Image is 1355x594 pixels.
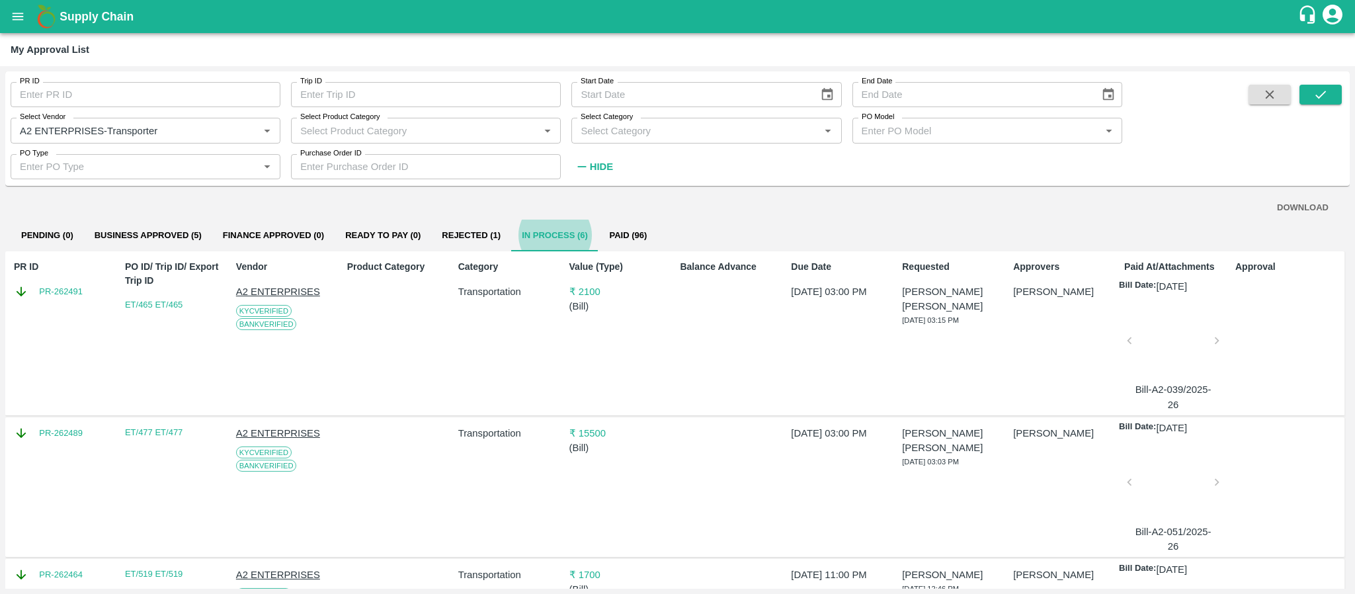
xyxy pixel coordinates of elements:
a: PR-262491 [39,285,83,298]
input: Enter PO Type [15,158,255,175]
p: Due Date [791,260,897,274]
button: Ready To Pay (0) [335,220,431,251]
label: End Date [862,76,892,87]
p: Bill Date: [1119,279,1156,294]
p: Bill Date: [1119,421,1156,435]
p: [PERSON_NAME] [PERSON_NAME] [902,426,1008,456]
p: A2 ENTERPRISES [236,426,342,441]
p: ₹ 15500 [569,426,675,441]
button: Rejected (1) [431,220,511,251]
button: Open [259,122,276,139]
img: logo [33,3,60,30]
p: [PERSON_NAME] [PERSON_NAME] [902,284,1008,314]
p: Transportation [458,284,564,299]
a: ET/519 ET/519 [125,569,183,579]
p: Product Category [347,260,453,274]
p: [PERSON_NAME] [1013,568,1119,582]
p: [DATE] 11:00 PM [791,568,897,582]
p: Transportation [458,568,564,582]
p: ₹ 1700 [569,568,675,582]
a: PR-262464 [39,568,83,581]
a: Supply Chain [60,7,1297,26]
p: ₹ 2100 [569,284,675,299]
p: Bill-A2-051/2025-26 [1135,525,1211,554]
p: PO ID/ Trip ID/ Export Trip ID [125,260,231,288]
p: [DATE] 03:00 PM [791,426,897,441]
input: Enter Purchase Order ID [291,154,561,179]
label: Select Product Category [300,112,380,122]
button: Open [539,122,556,139]
button: DOWNLOAD [1272,196,1334,220]
p: [PERSON_NAME] [1013,426,1119,441]
p: A2 ENTERPRISES [236,568,342,582]
span: KYC Verified [236,305,292,317]
label: Start Date [581,76,614,87]
p: ( Bill ) [569,441,675,455]
p: [PERSON_NAME] [902,568,1008,582]
div: customer-support [1297,5,1321,28]
span: [DATE] 03:15 PM [902,316,959,324]
button: Pending (0) [11,220,84,251]
button: Paid (96) [598,220,658,251]
strong: Hide [590,161,613,172]
button: Choose date [815,82,840,107]
input: Select Product Category [295,122,535,139]
p: Transportation [458,426,564,441]
p: A2 ENTERPRISES [236,284,342,299]
input: Enter Trip ID [291,82,561,107]
p: Bill-A2-039/2025-26 [1135,382,1211,412]
label: PR ID [20,76,40,87]
span: [DATE] 03:03 PM [902,458,959,466]
p: Requested [902,260,1008,274]
button: Open [259,158,276,175]
p: Bill Date: [1119,562,1156,577]
p: [DATE] 03:00 PM [791,284,897,299]
b: Supply Chain [60,10,134,23]
label: Purchase Order ID [300,148,362,159]
button: Hide [571,155,616,178]
label: Select Vendor [20,112,65,122]
p: Value (Type) [569,260,675,274]
p: [PERSON_NAME] [1013,284,1119,299]
input: Select Category [575,122,815,139]
p: [DATE] [1156,562,1187,577]
p: PR ID [14,260,120,274]
p: Paid At/Attachments [1124,260,1230,274]
input: End Date [852,82,1090,107]
input: Start Date [571,82,809,107]
div: My Approval List [11,41,89,58]
label: Select Category [581,112,633,122]
p: ( Bill ) [569,299,675,314]
label: PO Type [20,148,48,159]
p: Balance Advance [680,260,786,274]
button: Choose date [1096,82,1121,107]
button: Business Approved (5) [84,220,212,251]
span: KYC Verified [236,446,292,458]
button: Open [1100,122,1118,139]
p: [DATE] [1156,279,1187,294]
a: ET/477 ET/477 [125,427,183,437]
a: PR-262489 [39,427,83,440]
span: Bank Verified [236,318,297,330]
p: Approval [1235,260,1341,274]
button: Open [819,122,837,139]
input: Select Vendors [15,122,237,139]
div: account of current user [1321,3,1344,30]
button: Finance Approved (0) [212,220,335,251]
p: Vendor [236,260,342,274]
p: Category [458,260,564,274]
input: Enter PO Model [856,122,1096,139]
label: Trip ID [300,76,322,87]
p: Approvers [1013,260,1119,274]
a: ET/465 ET/465 [125,300,183,310]
button: open drawer [3,1,33,32]
span: Bank Verified [236,460,297,472]
input: Enter PR ID [11,82,280,107]
button: In Process (6) [511,220,598,251]
span: [DATE] 12:46 PM [902,585,959,593]
p: [DATE] [1156,421,1187,435]
label: PO Model [862,112,895,122]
